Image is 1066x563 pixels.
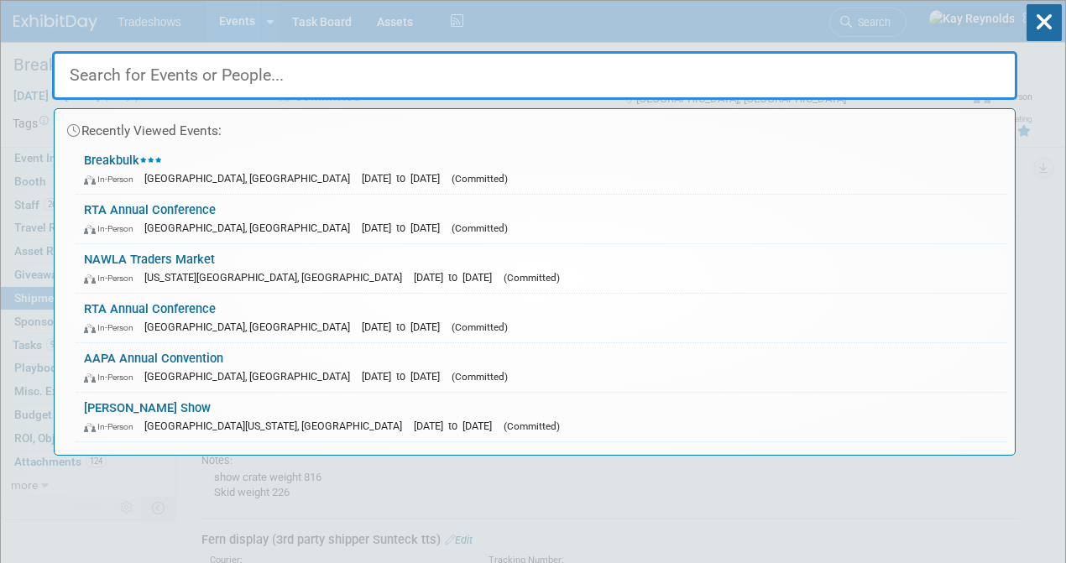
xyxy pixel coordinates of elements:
[84,273,141,284] span: In-Person
[76,294,1006,342] a: RTA Annual Conference In-Person [GEOGRAPHIC_DATA], [GEOGRAPHIC_DATA] [DATE] to [DATE] (Committed)
[452,371,508,383] span: (Committed)
[144,172,358,185] span: [GEOGRAPHIC_DATA], [GEOGRAPHIC_DATA]
[504,272,560,284] span: (Committed)
[76,244,1006,293] a: NAWLA Traders Market In-Person [US_STATE][GEOGRAPHIC_DATA], [GEOGRAPHIC_DATA] [DATE] to [DATE] (C...
[84,322,141,333] span: In-Person
[452,321,508,333] span: (Committed)
[414,420,500,432] span: [DATE] to [DATE]
[84,372,141,383] span: In-Person
[84,421,141,432] span: In-Person
[362,321,448,333] span: [DATE] to [DATE]
[144,370,358,383] span: [GEOGRAPHIC_DATA], [GEOGRAPHIC_DATA]
[144,321,358,333] span: [GEOGRAPHIC_DATA], [GEOGRAPHIC_DATA]
[76,145,1006,194] a: Breakbulk In-Person [GEOGRAPHIC_DATA], [GEOGRAPHIC_DATA] [DATE] to [DATE] (Committed)
[362,370,448,383] span: [DATE] to [DATE]
[63,109,1006,145] div: Recently Viewed Events:
[76,393,1006,441] a: [PERSON_NAME] Show In-Person [GEOGRAPHIC_DATA][US_STATE], [GEOGRAPHIC_DATA] [DATE] to [DATE] (Com...
[84,223,141,234] span: In-Person
[76,195,1006,243] a: RTA Annual Conference In-Person [GEOGRAPHIC_DATA], [GEOGRAPHIC_DATA] [DATE] to [DATE] (Committed)
[144,420,410,432] span: [GEOGRAPHIC_DATA][US_STATE], [GEOGRAPHIC_DATA]
[452,222,508,234] span: (Committed)
[84,174,141,185] span: In-Person
[414,271,500,284] span: [DATE] to [DATE]
[76,343,1006,392] a: AAPA Annual Convention In-Person [GEOGRAPHIC_DATA], [GEOGRAPHIC_DATA] [DATE] to [DATE] (Committed)
[362,222,448,234] span: [DATE] to [DATE]
[144,222,358,234] span: [GEOGRAPHIC_DATA], [GEOGRAPHIC_DATA]
[362,172,448,185] span: [DATE] to [DATE]
[52,51,1017,100] input: Search for Events or People...
[504,420,560,432] span: (Committed)
[452,173,508,185] span: (Committed)
[144,271,410,284] span: [US_STATE][GEOGRAPHIC_DATA], [GEOGRAPHIC_DATA]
